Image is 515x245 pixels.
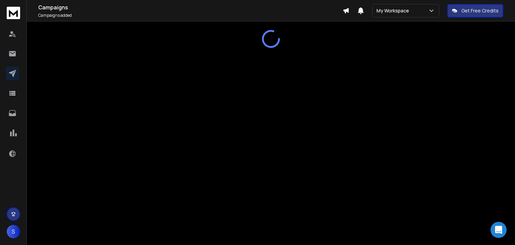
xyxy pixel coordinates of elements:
button: Get Free Credits [447,4,503,17]
div: Open Intercom Messenger [491,222,507,238]
button: S [7,225,20,238]
h1: Campaigns [38,3,343,11]
p: My Workspace [377,7,412,14]
img: logo [7,7,20,19]
p: Campaigns added [38,13,343,18]
p: Get Free Credits [461,7,499,14]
